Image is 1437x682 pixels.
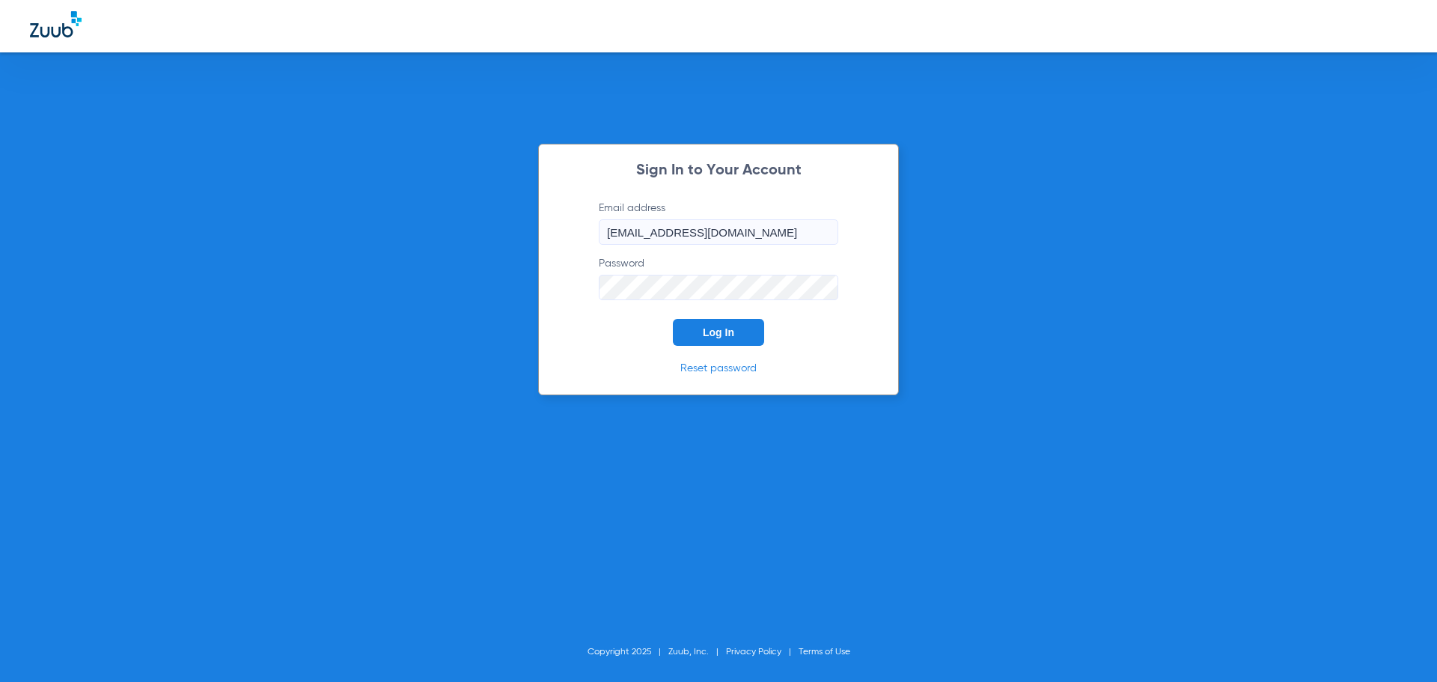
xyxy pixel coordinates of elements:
[668,645,726,660] li: Zuub, Inc.
[703,326,734,338] span: Log In
[599,201,838,245] label: Email address
[576,163,861,178] h2: Sign In to Your Account
[726,648,781,657] a: Privacy Policy
[599,256,838,300] label: Password
[599,219,838,245] input: Email address
[673,319,764,346] button: Log In
[30,11,82,37] img: Zuub Logo
[588,645,668,660] li: Copyright 2025
[799,648,850,657] a: Terms of Use
[599,275,838,300] input: Password
[680,363,757,374] a: Reset password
